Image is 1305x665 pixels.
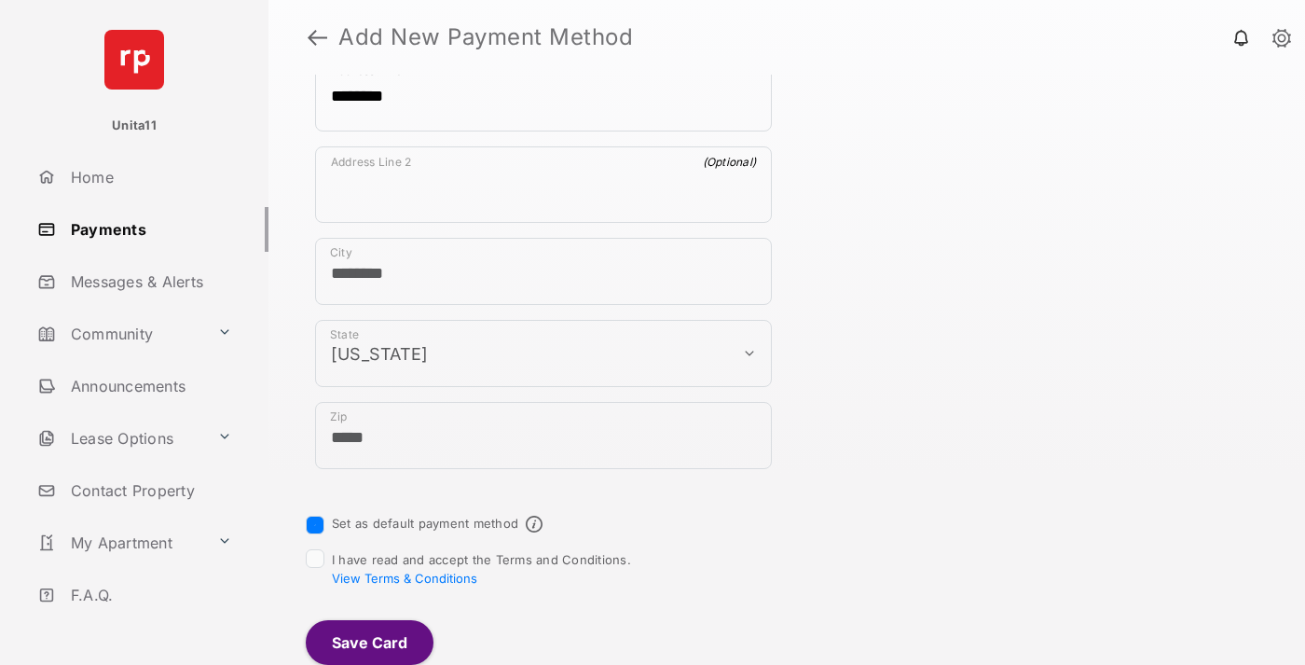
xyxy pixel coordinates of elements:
[332,516,518,531] label: Set as default payment method
[30,520,210,565] a: My Apartment
[338,26,633,48] strong: Add New Payment Method
[30,259,268,304] a: Messages & Alerts
[315,402,772,469] div: payment_method_screening[postal_addresses][postalCode]
[30,468,268,513] a: Contact Property
[315,146,772,223] div: payment_method_screening[postal_addresses][addressLine2]
[112,117,157,135] p: Unita11
[332,552,631,586] span: I have read and accept the Terms and Conditions.
[104,30,164,90] img: svg+xml;base64,PHN2ZyB4bWxucz0iaHR0cDovL3d3dy53My5vcmcvMjAwMC9zdmciIHdpZHRoPSI2NCIgaGVpZ2h0PSI2NC...
[30,573,268,617] a: F.A.Q.
[526,516,543,533] span: Default payment method info
[30,155,268,200] a: Home
[315,238,772,305] div: payment_method_screening[postal_addresses][locality]
[30,207,268,252] a: Payments
[332,571,477,586] button: I have read and accept the Terms and Conditions.
[315,320,772,387] div: payment_method_screening[postal_addresses][administrativeArea]
[30,364,268,409] a: Announcements
[30,312,210,356] a: Community
[30,416,210,461] a: Lease Options
[306,620,433,665] button: Save Card
[315,55,772,132] div: payment_method_screening[postal_addresses][addressLine1]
